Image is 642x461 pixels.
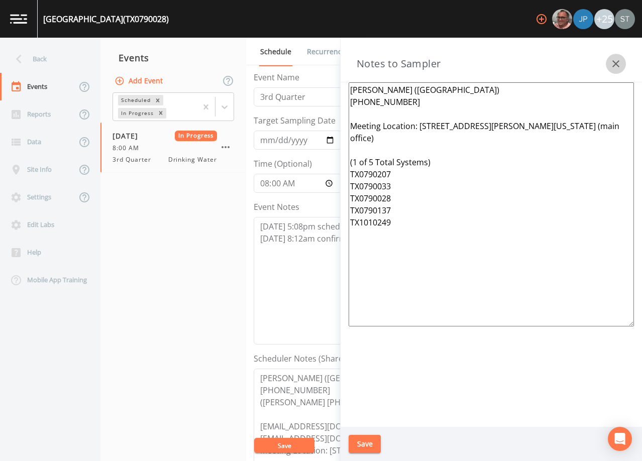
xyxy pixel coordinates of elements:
[113,72,167,90] button: Add Event
[118,95,152,105] div: Scheduled
[43,13,169,25] div: [GEOGRAPHIC_DATA] (TX0790028)
[254,353,406,365] label: Scheduler Notes (Shared with all events)
[152,95,163,105] div: Remove Scheduled
[608,427,632,451] div: Open Intercom Messenger
[573,9,594,29] div: Joshua gere Paul
[615,9,635,29] img: cb9926319991c592eb2b4c75d39c237f
[254,217,555,344] textarea: [DATE] 5:08pm scheduling email sent [DATE] 8:12am confirmed by [PERSON_NAME]
[113,131,145,141] span: [DATE]
[254,71,299,83] label: Event Name
[254,114,336,127] label: Target Sampling Date
[594,9,614,29] div: +25
[100,45,246,70] div: Events
[10,14,27,24] img: logo
[259,38,293,66] a: Schedule
[113,144,145,153] span: 8:00 AM
[118,108,155,119] div: In Progress
[357,56,441,72] h3: Notes to Sampler
[305,38,347,66] a: Recurrence
[254,438,314,453] button: Save
[254,201,299,213] label: Event Notes
[175,131,218,141] span: In Progress
[349,82,634,326] textarea: [PERSON_NAME] ([GEOGRAPHIC_DATA]) [PHONE_NUMBER] Meeting Location: [STREET_ADDRESS][PERSON_NAME][...
[100,123,246,173] a: [DATE]In Progress8:00 AM3rd QuarterDrinking Water
[349,435,381,453] button: Save
[552,9,573,29] div: Mike Franklin
[254,158,312,170] label: Time (Optional)
[552,9,572,29] img: e2d790fa78825a4bb76dcb6ab311d44c
[155,108,166,119] div: Remove In Progress
[573,9,593,29] img: 41241ef155101aa6d92a04480b0d0000
[113,155,157,164] span: 3rd Quarter
[168,155,217,164] span: Drinking Water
